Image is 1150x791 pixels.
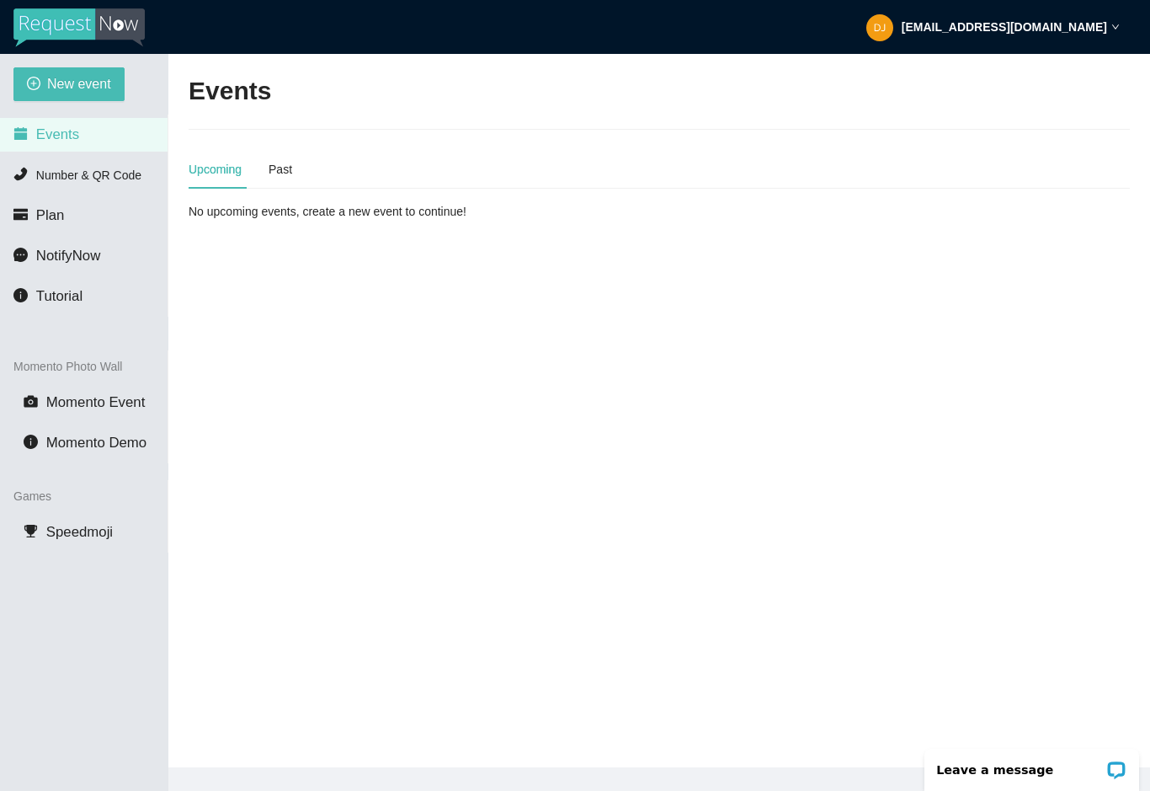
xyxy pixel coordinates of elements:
span: down [1111,23,1120,31]
h2: Events [189,74,271,109]
span: credit-card [13,207,28,222]
span: New event [47,73,111,94]
div: No upcoming events, create a new event to continue! [189,202,493,221]
span: calendar [13,126,28,141]
img: 2541c7b184ed727a09919dcc46dd07fc [866,14,893,41]
span: Events [36,126,79,142]
span: phone [13,167,28,181]
span: Momento Event [46,394,146,410]
button: plus-circleNew event [13,67,125,101]
span: plus-circle [27,77,40,93]
span: info-circle [13,288,28,302]
span: Plan [36,207,65,223]
span: trophy [24,524,38,538]
span: Speedmoji [46,524,113,540]
div: Past [269,160,292,179]
span: Number & QR Code [36,168,141,182]
span: camera [24,394,38,409]
span: NotifyNow [36,248,100,264]
img: RequestNow [13,8,145,47]
div: Upcoming [189,160,242,179]
span: Tutorial [36,288,83,304]
strong: [EMAIL_ADDRESS][DOMAIN_NAME] [902,20,1107,34]
span: Momento Demo [46,435,146,451]
span: message [13,248,28,262]
span: info-circle [24,435,38,449]
iframe: LiveChat chat widget [913,738,1150,791]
